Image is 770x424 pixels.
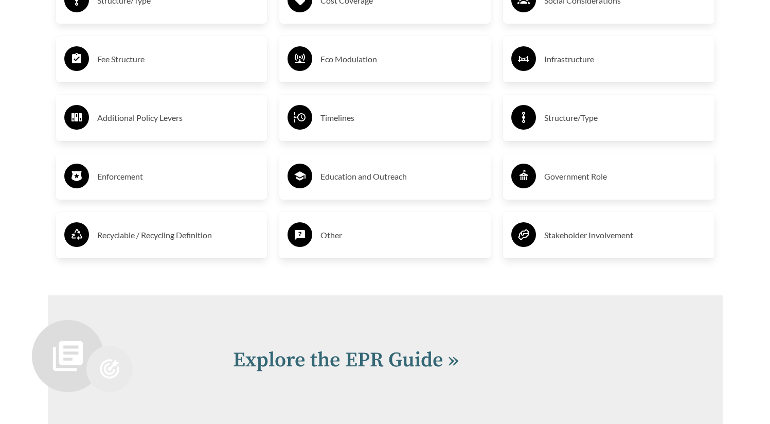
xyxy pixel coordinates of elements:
[544,168,706,185] h3: Government Role
[544,110,706,126] h3: Structure/Type
[320,227,482,243] h3: Other
[320,168,482,185] h3: Education and Outreach
[544,51,706,67] h3: Infrastructure
[320,110,482,126] h3: Timelines
[97,110,259,126] h3: Additional Policy Levers
[97,51,259,67] h3: Fee Structure
[233,347,459,373] a: Explore the EPR Guide »
[544,227,706,243] h3: Stakeholder Involvement
[97,227,259,243] h3: Recyclable / Recycling Definition
[320,51,482,67] h3: Eco Modulation
[97,168,259,185] h3: Enforcement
